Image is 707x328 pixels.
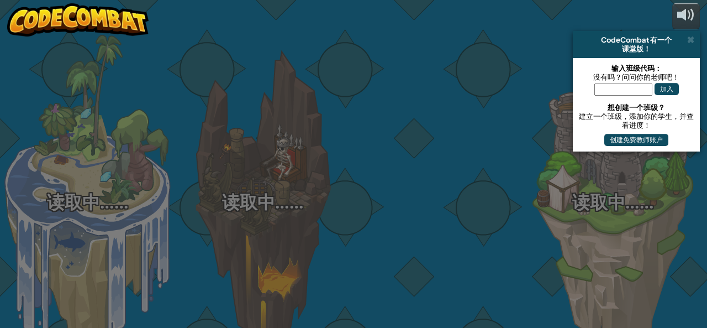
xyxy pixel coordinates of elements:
div: 课堂版！ [577,44,695,53]
button: 创建免费教师账户 [604,134,668,146]
div: CodeCombat 有一个 [577,35,695,44]
div: 输入班级代码： [578,64,694,72]
img: CodeCombat - Learn how to code by playing a game [7,3,149,37]
div: 建立一个班级，添加你的学生，并查看进度！ [578,112,694,129]
div: 想创建一个班级？ [578,103,694,112]
div: 没有吗？问问你的老师吧！ [578,72,694,81]
button: 加入 [655,83,679,95]
button: 音量调节 [672,3,700,29]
